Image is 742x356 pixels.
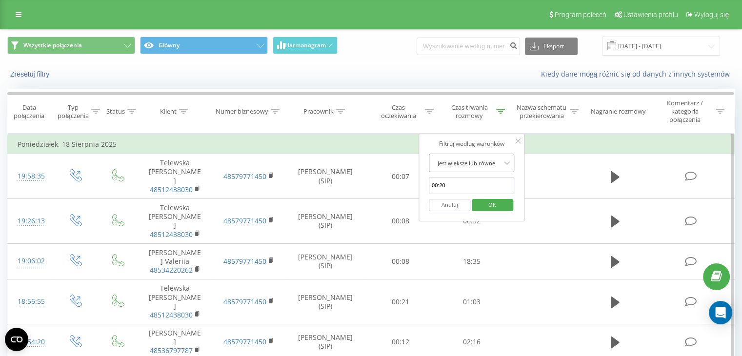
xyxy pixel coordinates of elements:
a: 48579771450 [223,257,266,266]
div: Data połączenia [8,103,50,120]
button: Zresetuj filtry [7,70,54,79]
span: Program poleceń [555,11,606,19]
div: 19:26:13 [18,212,43,231]
a: 48579771450 [223,297,266,306]
div: Klient [160,107,177,116]
td: Telewska [PERSON_NAME] [138,154,212,199]
input: Wyszukiwanie według numeru [417,38,520,55]
td: Telewska [PERSON_NAME] [138,279,212,324]
button: Eksport [525,38,578,55]
div: Status [106,107,125,116]
span: Wyloguj się [694,11,729,19]
a: 48579771450 [223,216,266,225]
a: 48579771450 [223,172,266,181]
a: 48534220262 [150,265,193,275]
td: [PERSON_NAME] (SIP) [286,154,365,199]
a: 48579771450 [223,337,266,346]
button: Wszystkie połączenia [7,37,135,54]
div: Nazwa schematu przekierowania [516,103,567,120]
td: Poniedziałek, 18 Sierpnia 2025 [8,135,735,154]
button: Anuluj [429,199,470,211]
a: 48512438030 [150,185,193,194]
td: 00:08 [365,199,436,244]
span: OK [479,197,506,212]
input: 00:00 [429,177,515,194]
div: Pracownik [303,107,334,116]
td: 00:07 [365,154,436,199]
td: 01:03 [436,279,507,324]
td: 00:21 [365,279,436,324]
button: Harmonogram [273,37,338,54]
div: Komentarz / kategoria połączenia [656,99,713,124]
a: Kiedy dane mogą różnić się od danych z innych systemów [541,69,735,79]
td: [PERSON_NAME] (SIP) [286,279,365,324]
td: [PERSON_NAME] Valeriia [138,243,212,279]
div: Open Intercom Messenger [709,301,732,324]
a: 48536797787 [150,346,193,355]
span: Harmonogram [285,42,326,49]
button: OK [472,199,513,211]
div: Numer biznesowy [216,107,268,116]
button: Open CMP widget [5,328,28,351]
div: Typ połączenia [58,103,88,120]
span: Ustawienia profilu [623,11,678,19]
td: Telewska [PERSON_NAME] [138,199,212,244]
div: Filtruj według warunków [429,139,515,149]
div: 18:54:20 [18,333,43,352]
td: 00:08 [365,243,436,279]
div: Czas trwania rozmowy [445,103,494,120]
div: Nagranie rozmowy [591,107,646,116]
span: Wszystkie połączenia [23,41,82,49]
td: [PERSON_NAME] (SIP) [286,243,365,279]
a: 48512438030 [150,230,193,239]
button: Główny [140,37,268,54]
div: 18:56:55 [18,292,43,311]
td: 18:35 [436,243,507,279]
div: 19:58:35 [18,167,43,186]
div: Czas oczekiwania [374,103,423,120]
a: 48512438030 [150,310,193,319]
div: 19:06:02 [18,252,43,271]
td: [PERSON_NAME] (SIP) [286,199,365,244]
